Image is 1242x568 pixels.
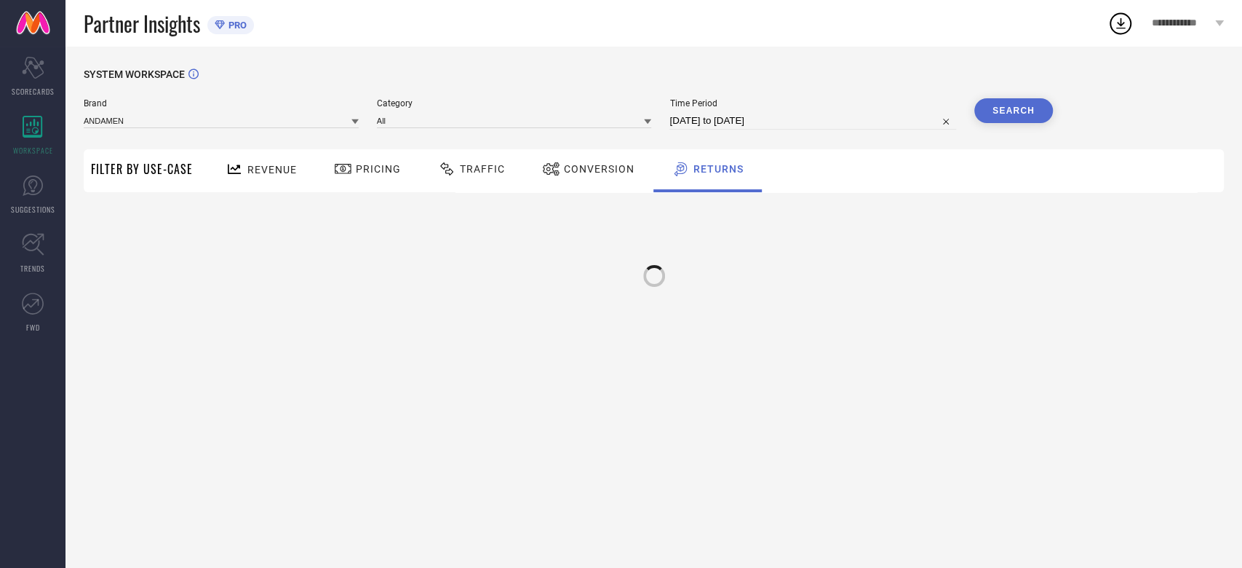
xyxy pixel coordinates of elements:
[20,263,45,274] span: TRENDS
[460,163,505,175] span: Traffic
[377,98,652,109] span: Category
[12,86,55,97] span: SCORECARDS
[669,98,956,109] span: Time Period
[669,112,956,130] input: Select time period
[13,145,53,156] span: WORKSPACE
[11,204,55,215] span: SUGGESTIONS
[356,163,401,175] span: Pricing
[84,68,185,80] span: SYSTEM WORKSPACE
[84,9,200,39] span: Partner Insights
[91,160,193,178] span: Filter By Use-Case
[26,322,40,333] span: FWD
[247,164,297,175] span: Revenue
[84,98,359,109] span: Brand
[693,163,744,175] span: Returns
[564,163,634,175] span: Conversion
[1107,10,1134,36] div: Open download list
[974,98,1053,123] button: Search
[225,20,247,31] span: PRO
